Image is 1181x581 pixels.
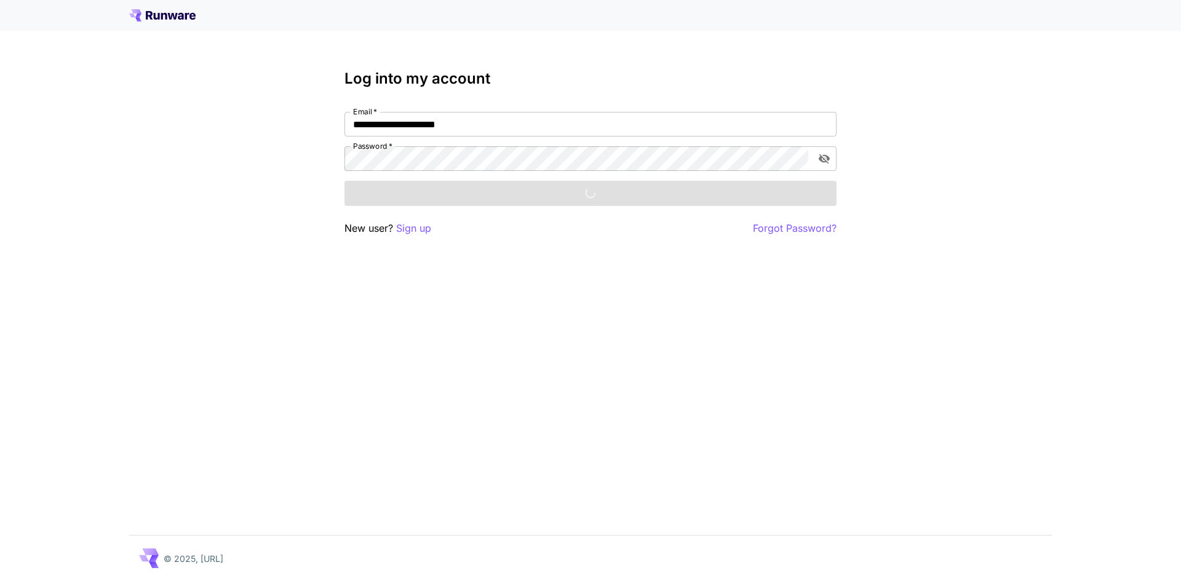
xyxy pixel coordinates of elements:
p: © 2025, [URL] [164,552,223,565]
h3: Log into my account [344,70,837,87]
button: toggle password visibility [813,148,835,170]
p: New user? [344,221,431,236]
button: Forgot Password? [753,221,837,236]
button: Sign up [396,221,431,236]
label: Email [353,106,377,117]
label: Password [353,141,392,151]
